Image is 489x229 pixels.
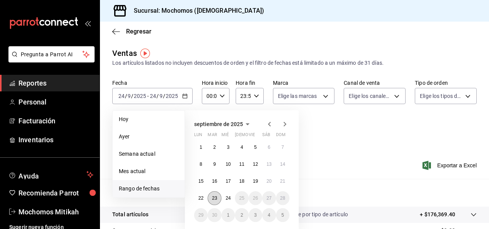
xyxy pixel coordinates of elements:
button: 4 de septiembre de 2025 [235,140,248,154]
h3: Sucursal: Mochomos ([DEMOGRAPHIC_DATA]) [128,6,264,15]
span: Pregunta a Parrot AI [21,51,83,59]
span: septiembre de 2025 [194,121,243,127]
p: Total artículos [112,210,148,219]
abbr: 5 de septiembre de 2025 [254,145,257,150]
abbr: 16 de septiembre de 2025 [212,178,217,184]
label: Marca [273,80,335,86]
p: + $176,369.40 [420,210,455,219]
button: septiembre de 2025 [194,120,252,129]
abbr: 19 de septiembre de 2025 [253,178,258,184]
span: Mes actual [119,167,178,175]
button: 5 de octubre de 2025 [276,208,289,222]
button: 25 de septiembre de 2025 [235,191,248,205]
button: Pregunta a Parrot AI [8,46,95,62]
button: 6 de septiembre de 2025 [262,140,276,154]
input: -- [127,93,131,99]
abbr: 15 de septiembre de 2025 [198,178,203,184]
abbr: 2 de septiembre de 2025 [213,145,216,150]
label: Tipo de orden [415,80,477,86]
button: 29 de septiembre de 2025 [194,208,208,222]
abbr: 3 de septiembre de 2025 [227,145,230,150]
span: Ayer [119,133,178,141]
abbr: domingo [276,132,286,140]
button: 13 de septiembre de 2025 [262,157,276,171]
img: Tooltip marker [140,49,150,58]
button: 16 de septiembre de 2025 [208,174,221,188]
abbr: 28 de septiembre de 2025 [280,195,285,201]
button: 19 de septiembre de 2025 [249,174,262,188]
label: Canal de venta [344,80,406,86]
abbr: 21 de septiembre de 2025 [280,178,285,184]
abbr: 22 de septiembre de 2025 [198,195,203,201]
abbr: 17 de septiembre de 2025 [226,178,231,184]
span: Rango de fechas [119,185,178,193]
abbr: miércoles [221,132,229,140]
button: 26 de septiembre de 2025 [249,191,262,205]
abbr: 13 de septiembre de 2025 [266,162,271,167]
button: 3 de septiembre de 2025 [221,140,235,154]
button: 17 de septiembre de 2025 [221,174,235,188]
abbr: 30 de septiembre de 2025 [212,212,217,218]
abbr: viernes [249,132,255,140]
span: Reportes [18,78,93,88]
button: 14 de septiembre de 2025 [276,157,289,171]
label: Hora fin [236,80,263,86]
abbr: 1 de septiembre de 2025 [200,145,202,150]
span: Elige los tipos de orden [420,92,462,100]
abbr: sábado [262,132,270,140]
button: 1 de octubre de 2025 [221,208,235,222]
div: Los artículos listados no incluyen descuentos de orden y el filtro de fechas está limitado a un m... [112,59,477,67]
button: Regresar [112,28,151,35]
abbr: 6 de septiembre de 2025 [268,145,270,150]
abbr: 5 de octubre de 2025 [281,212,284,218]
input: -- [159,93,163,99]
span: Mochomos Mitikah [18,207,93,217]
abbr: jueves [235,132,280,140]
label: Fecha [112,80,193,86]
abbr: 14 de septiembre de 2025 [280,162,285,167]
span: - [147,93,149,99]
button: 5 de septiembre de 2025 [249,140,262,154]
abbr: 27 de septiembre de 2025 [266,195,271,201]
button: 7 de septiembre de 2025 [276,140,289,154]
button: 22 de septiembre de 2025 [194,191,208,205]
abbr: 7 de septiembre de 2025 [281,145,284,150]
button: 2 de septiembre de 2025 [208,140,221,154]
span: Exportar a Excel [424,161,477,170]
abbr: 4 de septiembre de 2025 [241,145,243,150]
a: Pregunta a Parrot AI [5,56,95,64]
span: Recomienda Parrot [18,188,93,198]
abbr: 23 de septiembre de 2025 [212,195,217,201]
span: Hoy [119,115,178,123]
button: 30 de septiembre de 2025 [208,208,221,222]
abbr: 18 de septiembre de 2025 [239,178,244,184]
button: open_drawer_menu [85,20,91,26]
div: Ventas [112,47,137,59]
abbr: lunes [194,132,202,140]
button: 11 de septiembre de 2025 [235,157,248,171]
button: 10 de septiembre de 2025 [221,157,235,171]
span: Elige los canales de venta [349,92,391,100]
input: -- [118,93,125,99]
input: ---- [133,93,146,99]
button: 15 de septiembre de 2025 [194,174,208,188]
button: 1 de septiembre de 2025 [194,140,208,154]
span: / [131,93,133,99]
abbr: 8 de septiembre de 2025 [200,162,202,167]
span: / [156,93,159,99]
button: 27 de septiembre de 2025 [262,191,276,205]
span: Inventarios [18,135,93,145]
input: ---- [165,93,178,99]
abbr: 25 de septiembre de 2025 [239,195,244,201]
button: 23 de septiembre de 2025 [208,191,221,205]
span: Ayuda [18,170,83,179]
abbr: 2 de octubre de 2025 [241,212,243,218]
button: 9 de septiembre de 2025 [208,157,221,171]
span: / [125,93,127,99]
button: 28 de septiembre de 2025 [276,191,289,205]
abbr: 1 de octubre de 2025 [227,212,230,218]
abbr: 9 de septiembre de 2025 [213,162,216,167]
abbr: 12 de septiembre de 2025 [253,162,258,167]
span: / [163,93,165,99]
